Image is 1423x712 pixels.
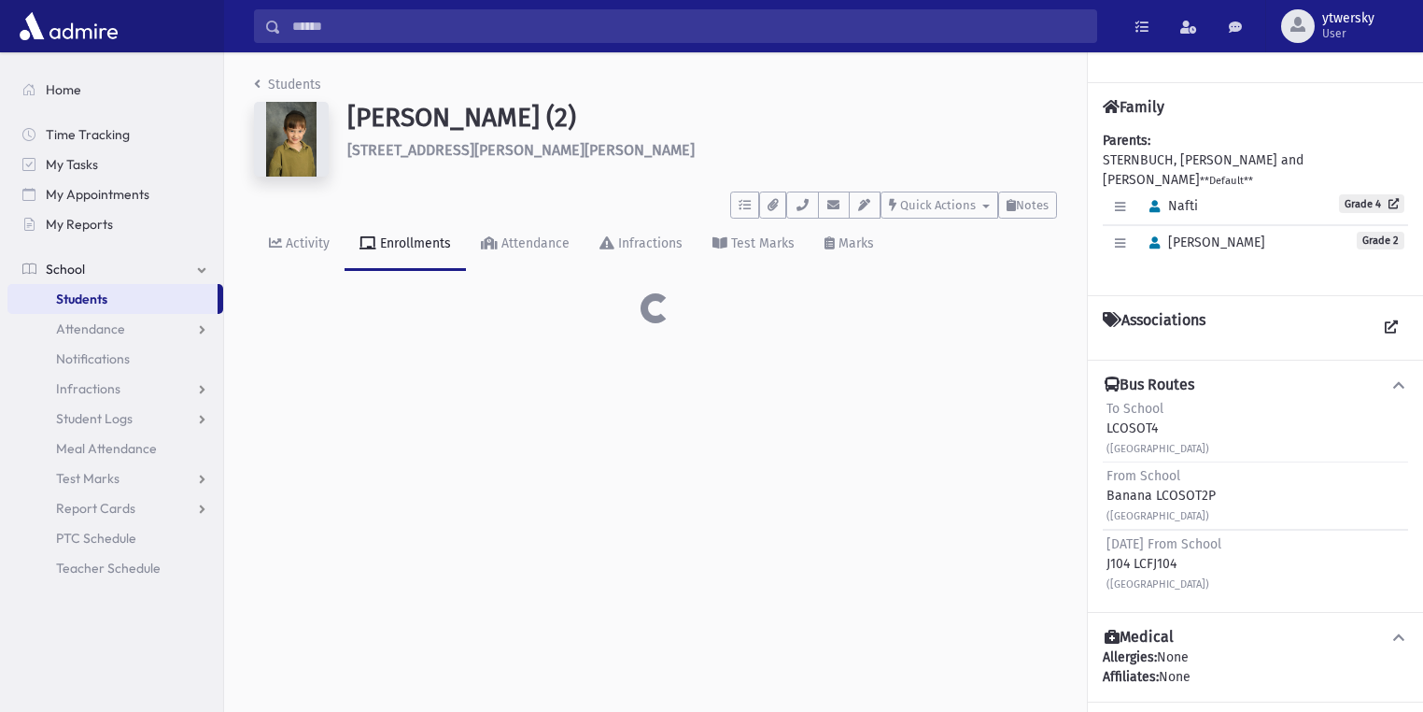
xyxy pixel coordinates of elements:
span: My Tasks [46,156,98,173]
span: Teacher Schedule [56,560,161,577]
span: [DATE] From School [1106,536,1221,552]
a: Grade 4 [1339,194,1404,213]
span: Notes [1016,198,1049,212]
div: Marks [835,235,874,251]
span: User [1322,26,1374,41]
button: Medical [1103,628,1408,648]
a: Enrollments [345,219,466,271]
a: PTC Schedule [7,523,223,553]
div: Enrollments [376,235,451,251]
span: Attendance [56,320,125,337]
span: Report Cards [56,500,135,517]
h4: Family [1103,98,1164,116]
nav: breadcrumb [254,75,321,102]
div: Banana LCOSOT2P [1106,466,1216,525]
button: Bus Routes [1103,376,1408,395]
small: ([GEOGRAPHIC_DATA]) [1106,443,1209,455]
span: Grade 2 [1357,232,1404,249]
div: Activity [282,235,330,251]
span: Notifications [56,350,130,367]
a: Infractions [585,219,697,271]
input: Search [281,9,1096,43]
a: Students [254,77,321,93]
a: Test Marks [697,219,810,271]
a: Attendance [466,219,585,271]
h4: Associations [1103,311,1205,345]
a: My Tasks [7,150,223,179]
div: Test Marks [727,235,795,251]
span: Nafti [1141,198,1198,214]
h4: Bus Routes [1105,376,1194,395]
small: ([GEOGRAPHIC_DATA]) [1106,510,1209,522]
span: Test Marks [56,470,120,487]
a: Meal Attendance [7,434,223,463]
span: Students [56,291,107,307]
a: Students [7,284,218,314]
a: Attendance [7,314,223,344]
span: From School [1106,468,1180,484]
span: Quick Actions [900,198,976,212]
a: My Appointments [7,179,223,209]
div: STERNBUCH, [PERSON_NAME] and [PERSON_NAME] [1103,131,1408,280]
small: ([GEOGRAPHIC_DATA]) [1106,578,1209,591]
span: Infractions [56,380,120,397]
span: [PERSON_NAME] [1141,235,1265,250]
button: Notes [998,192,1057,219]
b: Affiliates: [1103,669,1159,685]
span: Home [46,81,81,98]
h4: Medical [1105,628,1174,648]
b: Parents: [1103,133,1150,149]
div: None [1103,648,1408,687]
a: Time Tracking [7,120,223,150]
span: Meal Attendance [56,440,157,457]
div: J104 LCFJ104 [1106,534,1221,593]
span: To School [1106,401,1163,417]
a: Student Logs [7,404,223,434]
span: My Appointments [46,186,149,203]
h6: [STREET_ADDRESS][PERSON_NAME][PERSON_NAME] [347,141,1057,159]
img: AdmirePro [15,7,122,45]
h1: [PERSON_NAME] (2) [347,102,1057,134]
a: Test Marks [7,463,223,493]
span: School [46,261,85,278]
div: LCOSOT4 [1106,399,1209,458]
div: None [1103,667,1408,687]
a: My Reports [7,209,223,239]
a: View all Associations [1374,311,1408,345]
a: School [7,254,223,284]
span: My Reports [46,216,113,233]
div: Attendance [498,235,570,251]
a: Infractions [7,374,223,404]
a: Marks [810,219,889,271]
a: Teacher Schedule [7,553,223,583]
a: Notifications [7,344,223,374]
span: ytwersky [1322,11,1374,26]
span: Time Tracking [46,126,130,143]
div: Infractions [614,235,683,251]
span: PTC Schedule [56,530,136,547]
button: Quick Actions [881,192,998,219]
b: Allergies: [1103,649,1157,665]
a: Home [7,75,223,105]
span: Student Logs [56,410,133,427]
a: Report Cards [7,493,223,523]
a: Activity [254,219,345,271]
